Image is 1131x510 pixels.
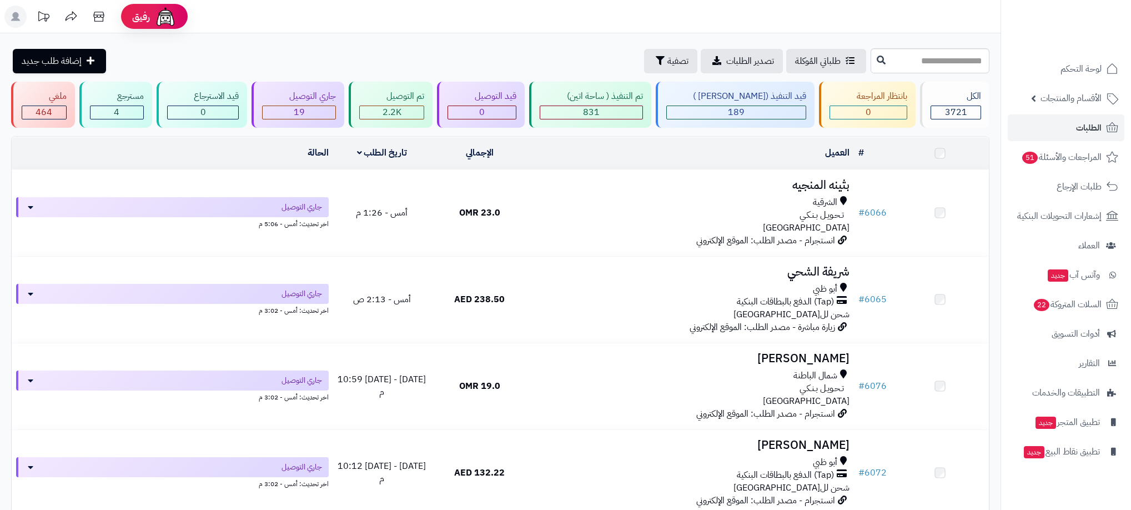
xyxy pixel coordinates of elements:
[356,206,408,219] span: أمس - 1:26 م
[733,308,849,321] span: شحن لل[GEOGRAPHIC_DATA]
[858,206,864,219] span: #
[1017,208,1102,224] span: إشعارات التحويلات البنكية
[763,221,849,234] span: [GEOGRAPHIC_DATA]
[800,382,844,395] span: تـحـويـل بـنـكـي
[858,146,864,159] a: #
[1024,446,1044,458] span: جديد
[1048,269,1068,282] span: جديد
[1023,444,1100,459] span: تطبيق نقاط البيع
[858,466,887,479] a: #6072
[359,90,424,103] div: تم التوصيل
[666,90,807,103] div: قيد التنفيذ ([PERSON_NAME] )
[1047,267,1100,283] span: وآتس آب
[16,477,329,489] div: اخر تحديث: أمس - 3:02 م
[459,379,500,393] span: 19.0 OMR
[931,90,981,103] div: الكل
[918,82,992,128] a: الكل3721
[701,49,783,73] a: تصدير الطلبات
[1052,326,1100,342] span: أدوات التسويق
[1057,179,1102,194] span: طلبات الإرجاع
[733,481,849,494] span: شحن لل[GEOGRAPHIC_DATA]
[1040,91,1102,106] span: الأقسام والمنتجات
[696,234,835,247] span: انستجرام - مصدر الطلب: الموقع الإلكتروني
[1008,409,1124,436] a: تطبيق المتجرجديد
[22,90,67,103] div: ملغي
[1008,56,1124,82] a: لوحة التحكم
[1008,379,1124,406] a: التطبيقات والخدمات
[825,146,849,159] a: العميل
[1008,203,1124,229] a: إشعارات التحويلات البنكية
[830,106,907,119] div: 0
[263,106,335,119] div: 19
[1060,61,1102,77] span: لوحة التحكم
[1008,262,1124,288] a: وآتس آبجديد
[262,90,336,103] div: جاري التوصيل
[800,209,844,222] span: تـحـويـل بـنـكـي
[338,373,426,399] span: [DATE] - [DATE] 10:59 م
[1008,350,1124,377] a: التقارير
[1076,120,1102,136] span: الطلبات
[16,217,329,229] div: اخر تحديث: أمس - 5:06 م
[132,10,150,23] span: رفيق
[200,106,206,119] span: 0
[22,106,66,119] div: 464
[36,106,52,119] span: 464
[737,296,834,308] span: (Tap) الدفع بالبطاقات البنكية
[1032,385,1100,401] span: التطبيقات والخدمات
[479,106,485,119] span: 0
[945,106,967,119] span: 3721
[795,54,841,68] span: طلباتي المُوكلة
[16,391,329,402] div: اخر تحديث: أمس - 3:02 م
[459,206,500,219] span: 23.0 OMR
[667,54,688,68] span: تصفية
[167,90,239,103] div: قيد الاسترجاع
[353,293,411,306] span: أمس - 2:13 ص
[728,106,745,119] span: 189
[9,82,77,128] a: ملغي 464
[1008,291,1124,318] a: السلات المتروكة22
[540,90,643,103] div: تم التنفيذ ( ساحة اتين)
[77,82,154,128] a: مسترجع 4
[667,106,806,119] div: 189
[1022,151,1039,164] span: 51
[1079,356,1100,371] span: التقارير
[154,82,250,128] a: قيد الاسترجاع 0
[737,469,834,482] span: (Tap) الدفع بالبطاقات البنكية
[454,293,505,306] span: 238.50 AED
[696,407,835,421] span: انستجرام - مصدر الطلب: الموقع الإلكتروني
[858,293,864,306] span: #
[830,90,907,103] div: بانتظار المراجعة
[16,304,329,316] div: اخر تحديث: أمس - 3:02 م
[282,462,322,473] span: جاري التوصيل
[654,82,817,128] a: قيد التنفيذ ([PERSON_NAME] ) 189
[1008,438,1124,465] a: تطبيق نقاط البيعجديد
[1034,414,1100,430] span: تطبيق المتجر
[154,6,177,28] img: ai-face.png
[338,459,426,486] span: [DATE] - [DATE] 10:12 م
[786,49,866,73] a: طلباتي المُوكلة
[282,202,322,213] span: جاري التوصيل
[308,146,329,159] a: الحالة
[1033,297,1102,312] span: السلات المتروكة
[383,106,401,119] span: 2.2K
[13,49,106,73] a: إضافة طلب جديد
[1033,298,1050,312] span: 22
[90,90,144,103] div: مسترجع
[168,106,239,119] div: 0
[858,379,864,393] span: #
[763,394,849,408] span: [GEOGRAPHIC_DATA]
[1078,238,1100,253] span: العملاء
[1055,12,1120,36] img: logo-2.png
[294,106,305,119] span: 19
[360,106,424,119] div: 2214
[448,90,516,103] div: قيد التوصيل
[22,54,82,68] span: إضافة طلب جديد
[866,106,871,119] span: 0
[454,466,505,479] span: 132.22 AED
[813,196,837,209] span: الشرقية
[813,456,837,469] span: أبو ظبي
[1008,173,1124,200] a: طلبات الإرجاع
[282,375,322,386] span: جاري التوصيل
[533,439,849,452] h3: [PERSON_NAME]
[696,494,835,507] span: انستجرام - مصدر الطلب: الموقع الإلكتروني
